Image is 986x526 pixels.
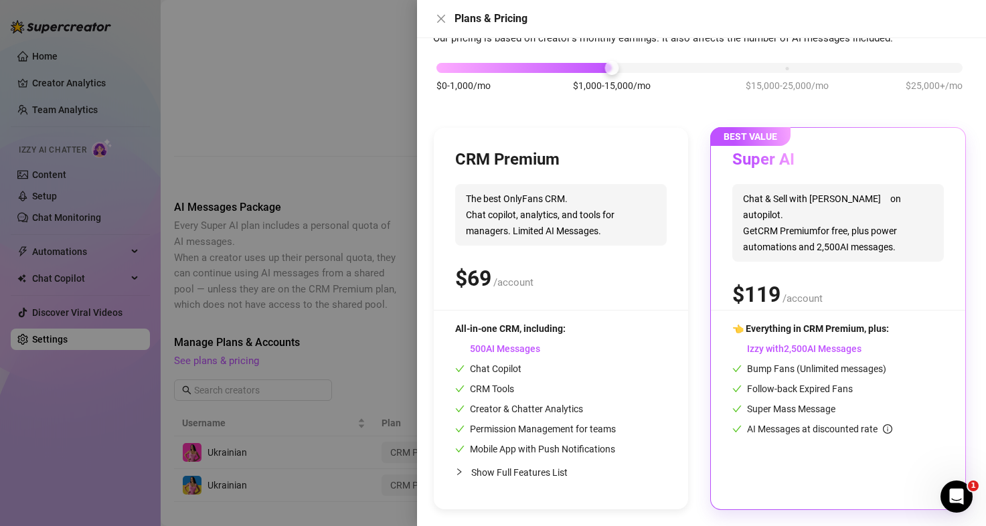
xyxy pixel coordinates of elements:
[455,364,465,373] span: check
[455,363,521,374] span: Chat Copilot
[436,78,491,93] span: $0-1,000/mo
[747,424,892,434] span: AI Messages at discounted rate
[732,364,742,373] span: check
[455,383,514,394] span: CRM Tools
[455,444,465,454] span: check
[493,276,533,288] span: /account
[732,404,742,414] span: check
[732,363,886,374] span: Bump Fans (Unlimited messages)
[471,467,568,478] span: Show Full Features List
[732,184,944,262] span: Chat & Sell with [PERSON_NAME] on autopilot. Get CRM Premium for free, plus power automations and...
[455,424,616,434] span: Permission Management for teams
[455,384,465,393] span: check
[455,456,667,488] div: Show Full Features List
[455,468,463,476] span: collapsed
[455,266,491,291] span: $
[433,32,893,44] span: Our pricing is based on creator's monthly earnings. It also affects the number of AI messages inc...
[732,282,780,307] span: $
[433,11,449,27] button: Close
[710,127,791,146] span: BEST VALUE
[732,343,861,354] span: Izzy with AI Messages
[940,480,973,513] iframe: Intercom live chat
[732,404,835,414] span: Super Mass Message
[455,404,583,414] span: Creator & Chatter Analytics
[436,13,446,24] span: close
[455,424,465,434] span: check
[732,323,889,334] span: 👈 Everything in CRM Premium, plus:
[455,444,615,454] span: Mobile App with Push Notifications
[455,149,560,171] h3: CRM Premium
[455,343,540,354] span: AI Messages
[732,383,853,394] span: Follow-back Expired Fans
[455,184,667,246] span: The best OnlyFans CRM. Chat copilot, analytics, and tools for managers. Limited AI Messages.
[732,149,795,171] h3: Super AI
[883,424,892,434] span: info-circle
[906,78,963,93] span: $25,000+/mo
[455,323,566,334] span: All-in-one CRM, including:
[746,78,829,93] span: $15,000-25,000/mo
[455,404,465,414] span: check
[732,384,742,393] span: check
[968,480,979,491] span: 1
[573,78,651,93] span: $1,000-15,000/mo
[455,11,970,27] div: Plans & Pricing
[783,292,823,304] span: /account
[732,424,742,434] span: check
